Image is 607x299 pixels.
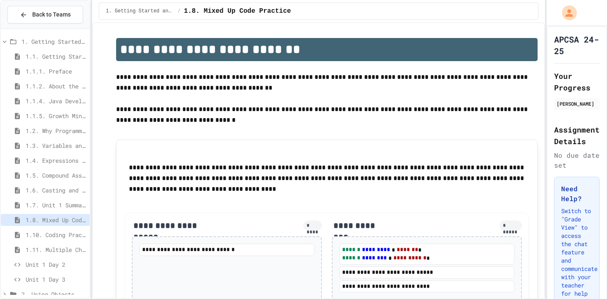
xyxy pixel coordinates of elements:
h1: APCSA 24-25 [554,33,600,57]
span: 1.1. Getting Started [26,52,86,61]
span: 1.6. Casting and Ranges of Variables [26,186,86,195]
span: 2. Using Objects [21,290,86,299]
span: 1.1.1. Preface [26,67,86,76]
span: 1.1.5. Growth Mindset and Pair Programming [26,112,86,120]
span: 1.1.2. About the AP CS A Exam [26,82,86,90]
span: / [178,8,181,14]
h2: Assignment Details [554,124,600,147]
span: 1.2. Why Programming? Why [GEOGRAPHIC_DATA]? [26,126,86,135]
span: 1.1.4. Java Development Environments [26,97,86,105]
h3: Need Help? [561,184,593,204]
span: 1. Getting Started and Primitive Types [106,8,174,14]
span: Unit 1 Day 2 [26,260,86,269]
span: Back to Teams [32,10,71,19]
span: 1.8. Mixed Up Code Practice [184,6,291,16]
div: No due date set [554,150,600,170]
span: 1.10. Coding Practice [26,230,86,239]
span: 1.4. Expressions and Assignment Statements [26,156,86,165]
span: 1.8. Mixed Up Code Practice [26,216,86,224]
span: Unit 1 Day 3 [26,275,86,284]
div: [PERSON_NAME] [557,100,597,107]
div: My Account [553,3,579,22]
h2: Your Progress [554,70,600,93]
span: 1.11. Multiple Choice Exercises [26,245,86,254]
span: 1. Getting Started and Primitive Types [21,37,86,46]
span: 1.7. Unit 1 Summary [26,201,86,209]
span: 1.5. Compound Assignment Operators [26,171,86,180]
button: Back to Teams [7,6,83,24]
span: 1.3. Variables and Data Types [26,141,86,150]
